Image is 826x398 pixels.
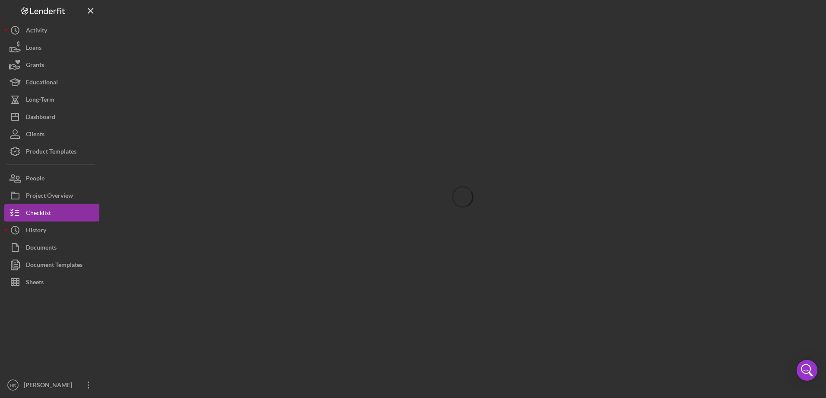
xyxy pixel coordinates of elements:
div: Long-Term [26,91,54,110]
button: Dashboard [4,108,99,125]
div: Educational [26,74,58,93]
button: Product Templates [4,143,99,160]
button: Long-Term [4,91,99,108]
button: Clients [4,125,99,143]
button: Documents [4,239,99,256]
div: Loans [26,39,41,58]
div: Project Overview [26,187,73,206]
div: Document Templates [26,256,83,276]
div: Open Intercom Messenger [797,360,817,381]
div: Checklist [26,204,51,224]
div: Product Templates [26,143,76,162]
div: Dashboard [26,108,55,128]
button: Project Overview [4,187,99,204]
button: Grants [4,56,99,74]
button: Loans [4,39,99,56]
div: People [26,170,44,189]
button: People [4,170,99,187]
div: Clients [26,125,44,145]
button: Checklist [4,204,99,221]
div: Documents [26,239,57,258]
div: Activity [26,22,47,41]
button: Document Templates [4,256,99,273]
div: History [26,221,46,241]
div: [PERSON_NAME] [22,376,78,396]
div: Sheets [26,273,44,293]
button: Sheets [4,273,99,291]
div: Grants [26,56,44,76]
button: HR[PERSON_NAME] [4,376,99,394]
text: HR [10,383,16,388]
button: Educational [4,74,99,91]
button: Activity [4,22,99,39]
button: History [4,221,99,239]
